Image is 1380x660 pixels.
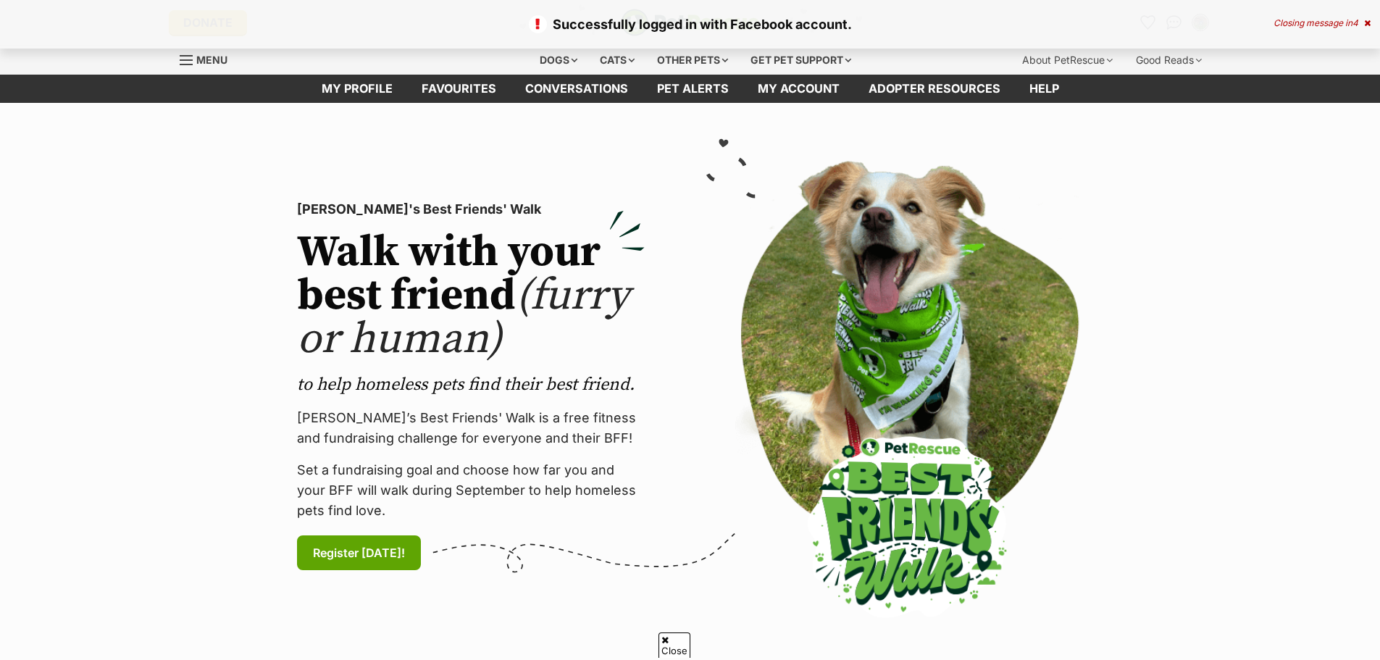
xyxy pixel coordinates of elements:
[297,269,630,367] span: (furry or human)
[590,46,645,75] div: Cats
[297,460,645,521] p: Set a fundraising goal and choose how far you and your BFF will walk during September to help hom...
[743,75,854,103] a: My account
[740,46,861,75] div: Get pet support
[1126,46,1212,75] div: Good Reads
[313,544,405,561] span: Register [DATE]!
[407,75,511,103] a: Favourites
[1015,75,1074,103] a: Help
[1012,46,1123,75] div: About PetRescue
[647,46,738,75] div: Other pets
[297,373,645,396] p: to help homeless pets find their best friend.
[643,75,743,103] a: Pet alerts
[297,535,421,570] a: Register [DATE]!
[658,632,690,658] span: Close
[297,199,645,220] p: [PERSON_NAME]'s Best Friends' Walk
[180,46,238,72] a: Menu
[307,75,407,103] a: My profile
[297,408,645,448] p: [PERSON_NAME]’s Best Friends' Walk is a free fitness and fundraising challenge for everyone and t...
[511,75,643,103] a: conversations
[530,46,587,75] div: Dogs
[196,54,227,66] span: Menu
[297,231,645,362] h2: Walk with your best friend
[854,75,1015,103] a: Adopter resources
